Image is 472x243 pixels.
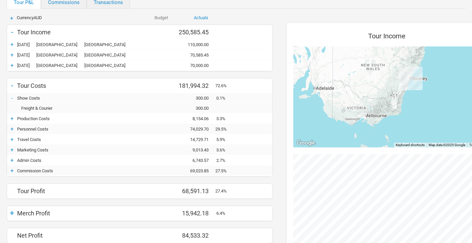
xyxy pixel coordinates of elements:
[396,64,425,93] div: Sydney, New South Wales (110,000.00)
[295,139,317,147] a: Open this area in Google Maps (opens a new window)
[295,139,317,147] img: Google
[17,82,135,89] div: Tour Costs
[17,63,30,68] span: [DATE]
[17,137,135,142] div: Travel Costs
[175,127,215,132] div: 74,029.70
[17,147,135,152] div: Marketing Costs
[7,136,17,143] div: +
[215,168,232,173] div: 27.5%
[175,63,215,68] div: 70,000.00
[215,96,232,101] div: 0.1%
[175,82,215,89] div: 181,994.32
[7,126,17,132] div: +
[194,15,208,20] a: Actuals
[17,158,135,163] div: Admin Costs
[396,143,425,147] button: Keyboard shortcuts
[7,15,17,21] div: +
[7,81,17,90] div: -
[7,62,17,69] div: +
[175,232,215,239] div: 84,533.32
[155,15,168,20] a: Budget
[175,96,215,101] div: 300.00
[175,137,215,142] div: 14,729.71
[215,158,232,163] div: 2.7%
[175,168,215,173] div: 69,023.85
[17,168,135,173] div: Commission Costs
[17,187,135,195] div: Tour Profit
[17,106,135,111] div: Freight & Courier
[215,83,232,88] div: 72.6%
[7,95,17,101] div: -
[84,63,135,68] div: Melbourne Town Hall
[17,127,135,132] div: Personnel Costs
[175,53,215,58] div: 70,585.45
[215,147,232,152] div: 3.6%
[17,42,84,47] div: Sydney
[17,29,135,36] div: Tour Income
[175,29,215,36] div: 250,585.45
[7,167,17,174] div: +
[215,116,232,121] div: 3.3%
[17,116,135,121] div: Production Costs
[429,143,465,147] span: Map data ©2025 Google
[358,110,369,121] div: Melbourne, Victoria (70,585.45)
[17,42,30,47] span: [DATE]
[215,211,232,216] div: 6.4%
[17,210,135,217] div: Merch Profit
[175,210,215,217] div: 15,942.18
[175,106,215,111] div: 300.00
[84,42,135,47] div: Sydney Opera House
[215,127,232,132] div: 29.5%
[175,158,215,163] div: 6,743.57
[215,188,232,194] div: 27.4%
[175,116,215,121] div: 8,154.06
[17,15,42,20] span: Currency AUD
[17,232,135,239] div: Net Profit
[7,146,17,153] div: +
[175,147,215,152] div: 9,013.43
[7,208,17,218] div: +
[84,53,135,58] div: Melbourne Town Hall
[7,41,17,48] div: +
[7,115,17,122] div: +
[215,137,232,142] div: 5.9%
[175,187,215,195] div: 68,591.13
[7,157,17,164] div: +
[17,96,135,101] div: Show Costs
[358,111,368,121] div: Melbourne, Victoria (70,000.00)
[17,53,84,58] div: Melbourne
[7,51,17,58] div: +
[7,27,17,37] div: -
[175,42,215,47] div: 110,000.00
[17,53,30,58] span: [DATE]
[17,63,84,68] div: Melbourne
